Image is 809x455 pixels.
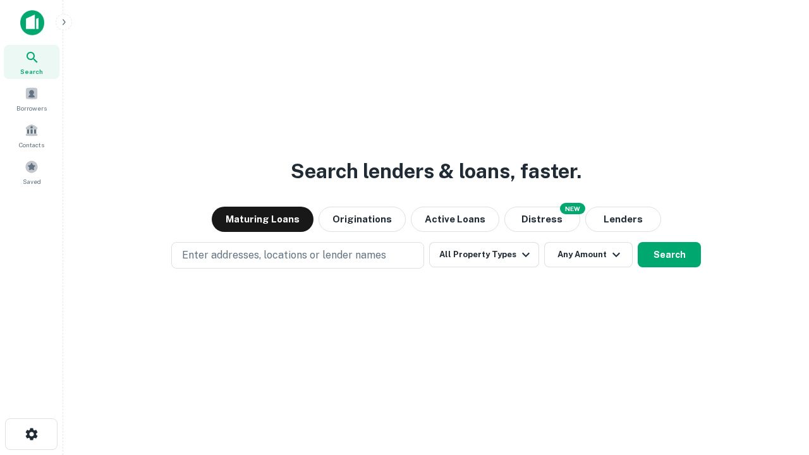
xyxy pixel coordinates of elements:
[746,354,809,415] iframe: Chat Widget
[4,45,59,79] a: Search
[560,203,585,214] div: NEW
[4,82,59,116] a: Borrowers
[291,156,581,186] h3: Search lenders & loans, faster.
[429,242,539,267] button: All Property Types
[19,140,44,150] span: Contacts
[4,118,59,152] a: Contacts
[171,242,424,269] button: Enter addresses, locations or lender names
[585,207,661,232] button: Lenders
[182,248,386,263] p: Enter addresses, locations or lender names
[20,66,43,76] span: Search
[411,207,499,232] button: Active Loans
[20,10,44,35] img: capitalize-icon.png
[16,103,47,113] span: Borrowers
[319,207,406,232] button: Originations
[504,207,580,232] button: Search distressed loans with lien and other non-mortgage details.
[212,207,313,232] button: Maturing Loans
[638,242,701,267] button: Search
[23,176,41,186] span: Saved
[544,242,633,267] button: Any Amount
[4,155,59,189] a: Saved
